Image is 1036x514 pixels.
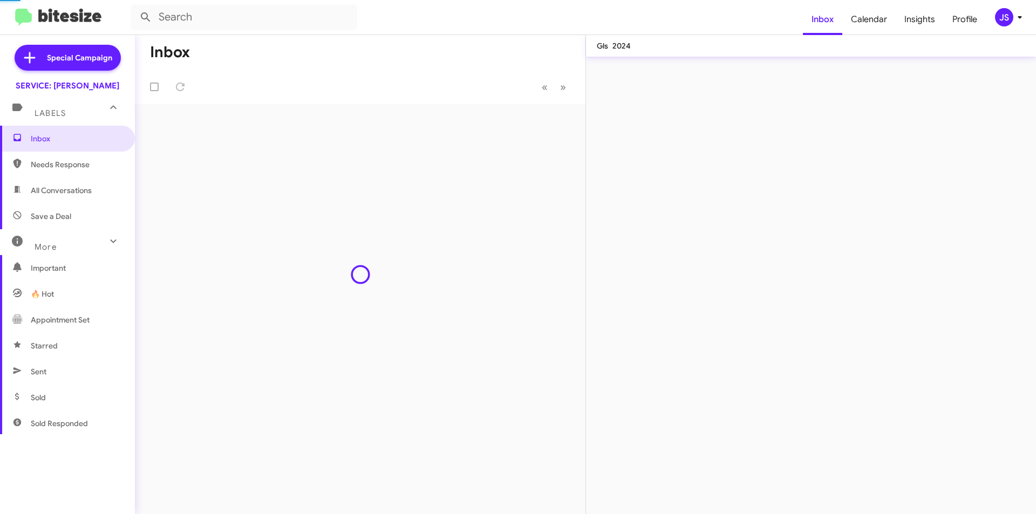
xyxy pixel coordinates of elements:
[896,4,944,35] a: Insights
[803,4,842,35] a: Inbox
[35,242,57,252] span: More
[560,80,566,94] span: »
[31,211,71,222] span: Save a Deal
[31,159,122,170] span: Needs Response
[31,263,122,273] span: Important
[31,340,58,351] span: Starred
[31,133,122,144] span: Inbox
[597,41,608,51] span: Gls
[150,44,190,61] h1: Inbox
[542,80,548,94] span: «
[554,76,572,98] button: Next
[536,76,572,98] nav: Page navigation example
[995,8,1013,26] div: JS
[131,4,357,30] input: Search
[31,289,54,299] span: 🔥 Hot
[31,392,46,403] span: Sold
[31,185,92,196] span: All Conversations
[15,45,121,71] a: Special Campaign
[16,80,119,91] div: SERVICE: [PERSON_NAME]
[535,76,554,98] button: Previous
[612,41,631,51] span: 2024
[31,418,88,429] span: Sold Responded
[31,314,90,325] span: Appointment Set
[944,4,986,35] a: Profile
[986,8,1024,26] button: JS
[842,4,896,35] a: Calendar
[31,366,46,377] span: Sent
[35,108,66,118] span: Labels
[47,52,112,63] span: Special Campaign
